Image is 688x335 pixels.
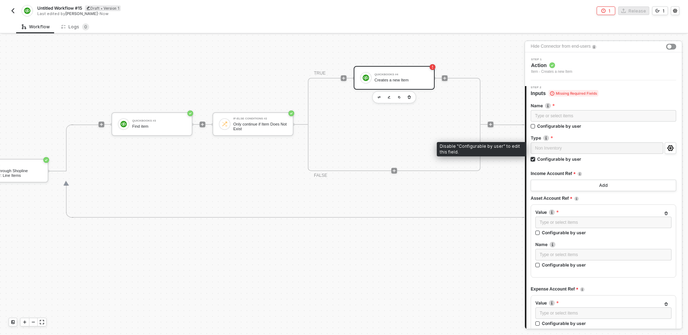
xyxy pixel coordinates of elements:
[374,78,428,82] div: Creates a new Item
[535,241,672,247] label: Name
[443,76,447,80] span: icon-play
[542,230,586,236] div: Configurable by user
[132,124,186,129] div: Find item
[535,300,672,306] label: Value
[531,43,591,50] div: Hide Connector from end-users
[545,103,551,109] img: icon-info
[652,6,668,15] button: 1
[531,69,572,75] div: Item - Creates a new Item
[531,135,676,141] label: Type
[599,183,608,188] div: Add
[542,320,586,326] div: Configurable by user
[200,122,205,127] span: icon-play
[378,96,381,99] img: edit-cred
[531,180,676,191] button: Add
[9,6,17,15] button: back
[542,262,586,268] div: Configurable by user
[24,8,30,14] img: integration-icon
[531,169,575,178] span: Income Account Ref
[37,11,343,16] div: Last edited by - Now
[374,73,428,76] div: QuickBooks #4
[385,93,393,102] button: edit-cred
[430,64,435,70] span: icon-error-page
[99,122,104,127] span: icon-play
[65,11,98,16] span: [PERSON_NAME]
[437,142,526,156] div: Disable "Configurable by user" to edit this field.
[531,194,572,203] span: Asset Account Ref
[288,110,294,116] span: icon-success-page
[531,103,676,109] label: Name
[655,9,660,13] span: icon-versioning
[608,8,611,14] div: 1
[363,75,369,81] img: icon
[120,121,127,127] img: icon
[392,169,396,173] span: icon-play
[375,93,383,102] button: edit-cred
[37,5,82,11] span: Untitled Workflow #15
[233,117,287,120] div: If-Else Conditions #2
[23,320,27,324] span: icon-play
[549,300,555,306] img: icon-info
[618,6,649,15] button: Release
[488,122,493,127] span: icon-play
[531,285,578,294] span: Expense Account Ref
[592,45,596,49] img: icon-info
[388,96,391,99] img: edit-cred
[86,6,90,10] span: icon-edit
[187,110,193,116] span: icon-success-page
[61,23,89,30] div: Logs
[31,320,35,324] span: icon-minus
[597,6,615,15] button: 1
[82,23,89,30] sup: 0
[663,8,665,14] div: 1
[314,172,327,179] div: FALSE
[395,93,403,102] button: copy-block
[531,86,598,89] span: Step 2
[22,24,50,30] div: Workflow
[537,123,581,129] div: Configurable by user
[549,209,555,215] img: icon-info
[601,9,606,13] span: icon-error-page
[580,287,584,292] img: icon-info
[398,96,401,99] img: copy-block
[40,320,44,324] span: icon-expand
[550,242,555,247] img: icon-info
[233,122,287,131] div: Only continue if Item Does Not Exist
[574,197,579,201] img: icon-info
[535,209,672,215] label: Value
[341,76,346,80] span: icon-play
[132,119,186,122] div: QuickBooks #3
[10,8,16,14] img: back
[549,90,598,96] span: Missing Required Fields
[543,135,549,141] img: icon-info
[673,9,677,13] span: icon-settings
[667,145,674,151] span: icon-settings
[578,172,582,176] img: icon-info
[531,90,598,97] span: Inputs
[531,58,572,61] span: Step 1
[314,70,326,77] div: TRUE
[531,62,572,69] span: Action
[85,5,121,11] div: Draft • Version 1
[525,58,682,75] div: Step 1Action Item - Creates a new Item
[43,157,49,163] span: icon-success-page
[537,156,581,162] div: Configurable by user
[221,121,228,127] img: icon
